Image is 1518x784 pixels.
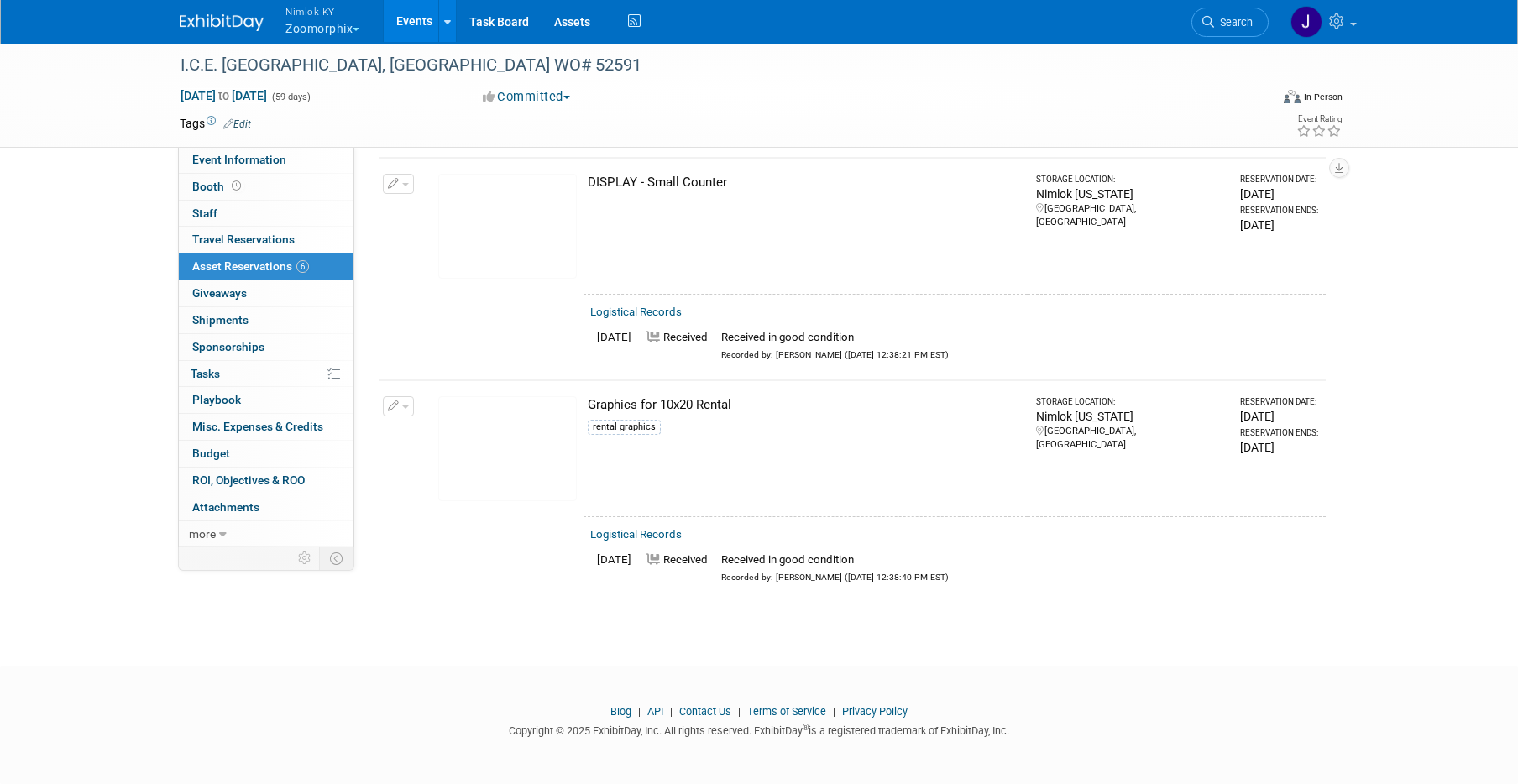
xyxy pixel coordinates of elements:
[296,260,309,273] span: 6
[285,3,359,20] span: Nimlok KY
[179,201,353,227] a: Staff
[638,549,715,588] td: Received
[192,340,264,353] span: Sponsorships
[179,334,353,360] a: Sponsorships
[179,441,353,467] a: Budget
[1240,427,1319,439] div: Reservation Ends:
[1284,90,1301,103] img: Format-Inperson.png
[291,547,320,569] td: Personalize Event Tab Strip
[721,568,949,584] div: Recorded by: [PERSON_NAME] ([DATE] 12:38:40 PM EST)
[192,153,286,166] span: Event Information
[588,420,661,435] div: rental graphics
[588,396,1021,414] div: Graphics for 10x20 Rental
[179,387,353,413] a: Playbook
[192,473,305,487] span: ROI, Objectives & ROO
[1240,439,1319,456] div: [DATE]
[179,174,353,200] a: Booth
[192,313,249,327] span: Shipments
[1170,87,1343,112] div: Event Format
[179,521,353,547] a: more
[1036,425,1224,452] div: [GEOGRAPHIC_DATA], [GEOGRAPHIC_DATA]
[223,118,251,130] a: Edit
[1240,186,1319,202] div: [DATE]
[189,527,216,541] span: more
[1036,202,1224,229] div: [GEOGRAPHIC_DATA], [GEOGRAPHIC_DATA]
[679,705,731,718] a: Contact Us
[179,253,353,280] a: Asset Reservations6
[179,361,353,387] a: Tasks
[179,227,353,253] a: Travel Reservations
[1240,396,1319,408] div: Reservation Date:
[747,705,826,718] a: Terms of Service
[438,174,577,279] img: View Images
[179,468,353,494] a: ROI, Objectives & ROO
[180,88,268,103] span: [DATE] [DATE]
[829,705,840,718] span: |
[192,420,323,433] span: Misc. Expenses & Credits
[734,705,745,718] span: |
[438,396,577,501] img: View Images
[1036,408,1224,425] div: Nimlok [US_STATE]
[721,330,949,346] div: Received in good condition
[320,547,354,569] td: Toggle Event Tabs
[1214,16,1253,29] span: Search
[180,14,264,31] img: ExhibitDay
[590,306,682,318] a: Logistical Records
[842,705,908,718] a: Privacy Policy
[192,286,247,300] span: Giveaways
[175,50,1243,81] div: I.C.E. [GEOGRAPHIC_DATA], [GEOGRAPHIC_DATA] WO# 52591
[477,88,577,106] button: Committed
[179,414,353,440] a: Misc. Expenses & Credits
[590,528,682,541] a: Logistical Records
[1036,174,1224,186] div: Storage Location:
[721,552,949,568] div: Received in good condition
[192,500,259,514] span: Attachments
[228,180,244,192] span: Booth not reserved yet
[179,307,353,333] a: Shipments
[216,89,232,102] span: to
[588,174,1021,191] div: DISPLAY - Small Counter
[192,447,230,460] span: Budget
[1240,174,1319,186] div: Reservation Date:
[180,115,251,132] td: Tags
[1240,205,1319,217] div: Reservation Ends:
[1240,408,1319,425] div: [DATE]
[1191,8,1269,37] a: Search
[1303,91,1343,103] div: In-Person
[179,147,353,173] a: Event Information
[634,705,645,718] span: |
[192,180,244,193] span: Booth
[638,327,715,365] td: Received
[666,705,677,718] span: |
[1240,217,1319,233] div: [DATE]
[192,259,309,273] span: Asset Reservations
[1036,186,1224,202] div: Nimlok [US_STATE]
[647,705,663,718] a: API
[721,346,949,362] div: Recorded by: [PERSON_NAME] ([DATE] 12:38:21 PM EST)
[803,723,809,732] sup: ®
[179,494,353,520] a: Attachments
[1036,396,1224,408] div: Storage Location:
[179,280,353,306] a: Giveaways
[590,549,638,588] td: [DATE]
[191,367,220,380] span: Tasks
[270,91,311,102] span: (59 days)
[192,233,295,246] span: Travel Reservations
[590,327,638,365] td: [DATE]
[1290,6,1322,38] img: Jamie Dunn
[192,206,217,220] span: Staff
[192,393,241,406] span: Playbook
[610,705,631,718] a: Blog
[1296,115,1342,123] div: Event Rating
